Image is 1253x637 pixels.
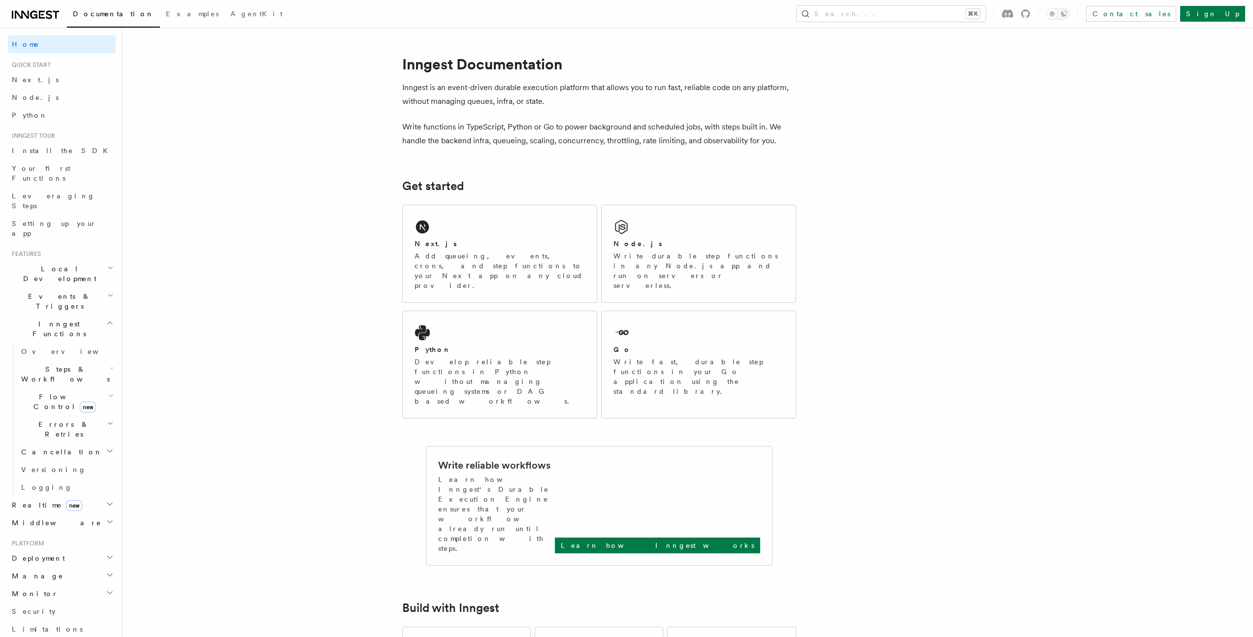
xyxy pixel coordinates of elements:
[613,239,662,249] h2: Node.js
[1086,6,1176,22] a: Contact sales
[66,500,82,511] span: new
[797,6,986,22] button: Search...⌘K
[17,478,116,496] a: Logging
[17,419,107,439] span: Errors & Retries
[966,9,980,19] kbd: ⌘K
[12,111,48,119] span: Python
[1046,8,1070,20] button: Toggle dark mode
[415,357,585,406] p: Develop reliable step functions in Python without managing queueing systems or DAG based workflows.
[601,205,796,303] a: Node.jsWrite durable step functions in any Node.js app and run on servers or serverless.
[8,132,55,140] span: Inngest tour
[8,319,106,339] span: Inngest Functions
[601,311,796,418] a: GoWrite fast, durable step functions in your Go application using the standard library.
[8,553,65,563] span: Deployment
[12,164,70,182] span: Your first Functions
[415,251,585,290] p: Add queueing, events, crons, and step functions to your Next app on any cloud provider.
[73,10,154,18] span: Documentation
[402,601,499,615] a: Build with Inngest
[160,3,225,27] a: Examples
[402,311,597,418] a: PythonDevelop reliable step functions in Python without managing queueing systems or DAG based wo...
[561,541,754,550] p: Learn how Inngest works
[8,250,41,258] span: Features
[8,187,116,215] a: Leveraging Steps
[17,392,108,412] span: Flow Control
[8,343,116,496] div: Inngest Functions
[8,514,116,532] button: Middleware
[8,260,116,287] button: Local Development
[402,179,464,193] a: Get started
[438,475,555,553] p: Learn how Inngest's Durable Execution Engine ensures that your workflow already run until complet...
[415,345,451,354] h2: Python
[17,364,110,384] span: Steps & Workflows
[12,147,114,155] span: Install the SDK
[8,89,116,106] a: Node.js
[17,343,116,360] a: Overview
[8,567,116,585] button: Manage
[8,496,116,514] button: Realtimenew
[166,10,219,18] span: Examples
[8,585,116,603] button: Monitor
[67,3,160,28] a: Documentation
[8,159,116,187] a: Your first Functions
[21,483,72,491] span: Logging
[8,549,116,567] button: Deployment
[17,388,116,415] button: Flow Controlnew
[8,35,116,53] a: Home
[613,357,784,396] p: Write fast, durable step functions in your Go application using the standard library.
[12,220,96,237] span: Setting up your app
[8,518,101,528] span: Middleware
[12,94,59,101] span: Node.js
[12,625,83,633] span: Limitations
[17,461,116,478] a: Versioning
[402,81,796,108] p: Inngest is an event-driven durable execution platform that allows you to run fast, reliable code ...
[438,458,550,472] h2: Write reliable workflows
[8,106,116,124] a: Python
[8,589,58,599] span: Monitor
[12,192,95,210] span: Leveraging Steps
[613,251,784,290] p: Write durable step functions in any Node.js app and run on servers or serverless.
[12,76,59,84] span: Next.js
[8,315,116,343] button: Inngest Functions
[230,10,283,18] span: AgentKit
[8,500,82,510] span: Realtime
[402,55,796,73] h1: Inngest Documentation
[21,348,123,355] span: Overview
[17,443,116,461] button: Cancellation
[8,291,107,311] span: Events & Triggers
[402,120,796,148] p: Write functions in TypeScript, Python or Go to power background and scheduled jobs, with steps bu...
[8,142,116,159] a: Install the SDK
[21,466,86,474] span: Versioning
[17,360,116,388] button: Steps & Workflows
[613,345,631,354] h2: Go
[8,571,64,581] span: Manage
[17,447,102,457] span: Cancellation
[80,402,96,413] span: new
[8,215,116,242] a: Setting up your app
[8,264,107,284] span: Local Development
[1180,6,1245,22] a: Sign Up
[225,3,289,27] a: AgentKit
[17,415,116,443] button: Errors & Retries
[8,540,44,547] span: Platform
[555,538,760,553] a: Learn how Inngest works
[415,239,457,249] h2: Next.js
[8,71,116,89] a: Next.js
[8,61,51,69] span: Quick start
[12,39,39,49] span: Home
[8,603,116,620] a: Security
[12,607,56,615] span: Security
[8,287,116,315] button: Events & Triggers
[402,205,597,303] a: Next.jsAdd queueing, events, crons, and step functions to your Next app on any cloud provider.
